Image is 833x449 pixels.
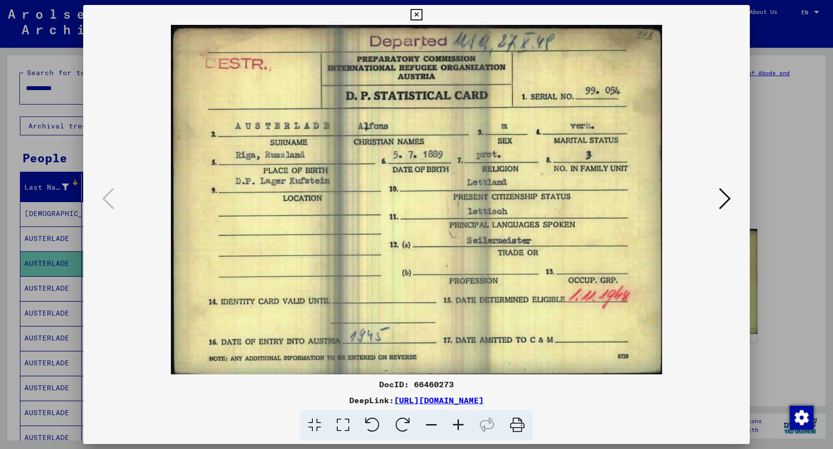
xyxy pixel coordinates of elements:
[789,405,813,429] div: Change consent
[83,394,750,406] div: DeepLink:
[117,25,716,374] img: 001.jpg
[790,406,814,430] img: Change consent
[394,395,484,405] a: [URL][DOMAIN_NAME]
[83,378,750,390] div: DocID: 66460273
